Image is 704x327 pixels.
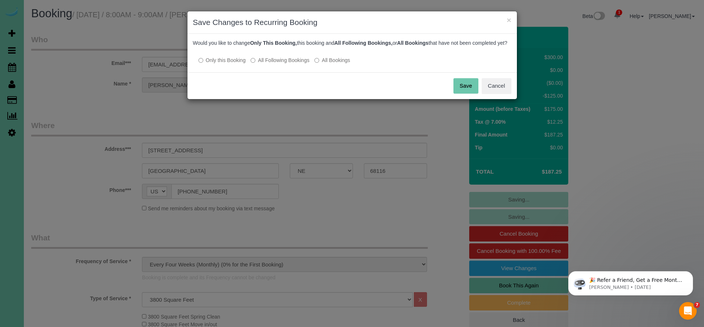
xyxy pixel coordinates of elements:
[453,78,478,94] button: Save
[507,16,511,24] button: ×
[198,57,246,64] label: All other bookings in the series will remain the same.
[334,40,393,46] b: All Following Bookings,
[250,40,297,46] b: Only This Booking,
[198,58,203,63] input: Only this Booking
[694,302,700,308] span: 7
[314,58,319,63] input: All Bookings
[679,302,697,320] iframe: Intercom live chat
[557,256,704,307] iframe: Intercom notifications message
[193,17,511,28] h3: Save Changes to Recurring Booking
[193,39,511,47] p: Would you like to change this booking and or that have not been completed yet?
[482,78,511,94] button: Cancel
[314,57,350,64] label: All bookings that have not been completed yet will be changed.
[251,57,309,64] label: This and all the bookings after it will be changed.
[397,40,428,46] b: All Bookings
[251,58,255,63] input: All Following Bookings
